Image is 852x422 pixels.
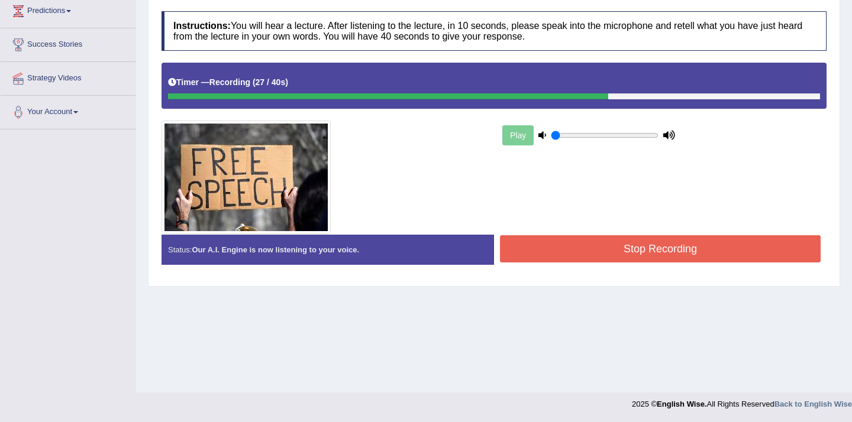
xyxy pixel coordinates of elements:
a: Your Account [1,96,135,125]
div: 2025 © All Rights Reserved [632,392,852,410]
b: Recording [209,77,250,87]
h4: You will hear a lecture. After listening to the lecture, in 10 seconds, please speak into the mic... [162,11,827,51]
b: ( [253,77,256,87]
b: ) [285,77,288,87]
strong: Our A.I. Engine is now listening to your voice. [192,245,359,254]
h5: Timer — [168,78,288,87]
a: Back to English Wise [774,400,852,408]
strong: English Wise. [657,400,706,408]
a: Strategy Videos [1,62,135,92]
a: Success Stories [1,28,135,58]
button: Stop Recording [500,235,821,262]
div: Status: [162,235,494,265]
b: 27 / 40s [256,77,286,87]
b: Instructions: [173,21,231,31]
